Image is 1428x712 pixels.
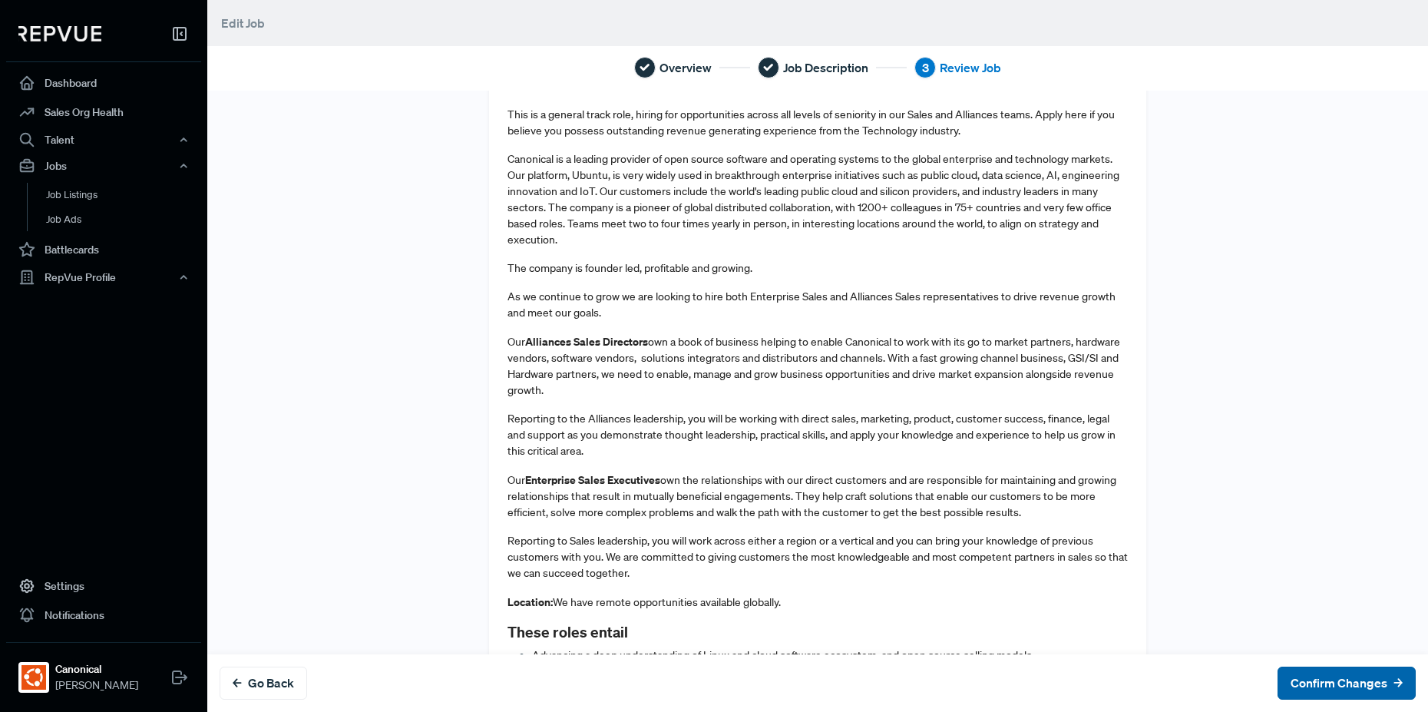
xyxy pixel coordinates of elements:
span: Canonical is a leading provider of open source software and operating systems to the global enter... [507,152,1119,247]
strong: These roles entail [507,623,628,641]
span: Reporting to the Alliances leadership, you will be working with direct sales, marketing, product,... [507,412,1116,458]
span: own the relationships with our direct customers and are responsible for maintaining and growing r... [507,473,1116,519]
span: We have remote opportunities available globally. [553,595,781,609]
span: The company is founder led, profitable and growing. [507,261,752,275]
span: As we continue to grow we are looking to hire both Enterprise Sales and Alliances Sales represent... [507,290,1116,320]
span: own a book of business helping to enable Canonical to work with its go to market partners, hardwa... [507,335,1120,397]
button: Confirm Changes [1278,667,1416,700]
a: Settings [6,571,201,601]
span: Edit Job [221,15,265,31]
span: Job Description [783,58,868,77]
span: Advancing a deep understanding of Linux and cloud software ecosystem, and open source selling models [532,648,1032,662]
a: Job Listings [27,183,222,207]
strong: Location: [507,594,553,609]
button: Talent [6,127,201,153]
button: Go Back [220,667,307,700]
span: Review Job [940,58,1001,77]
strong: Alliances Sales Directors [525,334,648,349]
a: Battlecards [6,235,201,264]
button: Jobs [6,153,201,179]
img: RepVue [18,26,101,41]
span: [PERSON_NAME] [55,677,138,694]
div: 3 [914,57,936,78]
a: Dashboard [6,68,201,98]
span: Reporting to Sales leadership, you will work across either a region or a vertical and you can bri... [507,534,1128,580]
span: Our [507,473,525,487]
a: CanonicalCanonical[PERSON_NAME] [6,642,201,700]
strong: Canonical [55,661,138,677]
img: Canonical [21,665,46,690]
button: RepVue Profile [6,264,201,290]
span: Our [507,335,525,349]
span: This is a general track role, hiring for opportunities across all levels of seniority in our Sale... [507,108,1115,137]
span: Overview [659,58,712,77]
a: Notifications [6,601,201,630]
strong: Enterprise Sales Executives [525,472,660,487]
a: Job Ads [27,207,222,232]
a: Sales Org Health [6,98,201,127]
